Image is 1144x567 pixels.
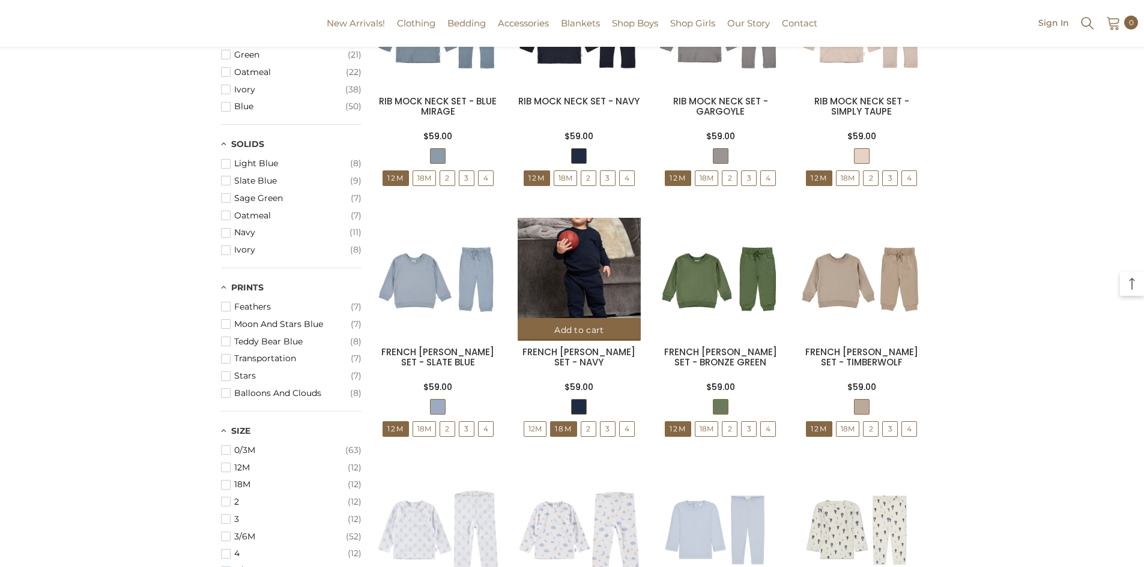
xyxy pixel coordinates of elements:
span: 4 [761,171,775,185]
a: Blankets [555,16,606,47]
span: 3 [459,422,474,436]
span: 18M [836,170,859,186]
span: 0/3M [234,445,345,455]
span: 12M [665,421,691,437]
button: 18M [221,476,362,493]
span: 2 [863,421,879,437]
span: Size [231,425,250,436]
button: Oatmeal [221,64,362,81]
span: (7) [351,319,362,329]
span: (21) [348,50,362,60]
span: 2 [440,422,455,436]
span: 2 [864,422,878,436]
button: Light Blue [221,155,362,172]
span: Oatmeal [234,211,351,221]
span: (38) [345,85,362,95]
span: $59.00 [564,130,593,142]
button: Moon And Stars Blue [221,316,362,333]
span: Stars [234,371,351,381]
span: NAVY [571,399,587,415]
button: Balloons and Clouds [221,385,362,402]
span: 18M [554,171,577,185]
span: (12) [348,463,362,473]
span: 12M [524,422,546,436]
a: Shop Boys [606,16,664,47]
span: 4 [901,170,917,186]
button: Ivory [221,81,362,98]
span: (7) [351,353,362,364]
span: 18M [836,421,859,437]
summary: Search [1080,14,1095,31]
span: Blue [234,101,345,112]
span: 3 [601,422,615,436]
span: 18M [234,479,348,490]
span: 4 [620,422,634,436]
span: (7) [351,302,362,312]
a: RIB MOCK NECK SET - BLUE MIRAGE [379,95,497,118]
span: 2 [722,421,737,437]
span: Add to cart [554,325,604,335]
span: 12M [383,170,409,186]
span: 3 [600,170,616,186]
span: Ivory [234,85,345,95]
button: 12M [221,459,362,476]
span: 0 [1129,16,1134,29]
span: 18M [554,170,577,186]
span: Shop Girls [670,17,715,29]
span: Light Blue [234,158,350,169]
span: 12M [807,422,832,436]
button: Stars [221,367,362,385]
span: 4 [619,421,635,437]
span: 4 [760,421,776,437]
span: 3 [459,171,474,185]
button: Teddy Bear Blue [221,333,362,350]
span: 4 [478,421,494,437]
span: 4 [901,421,917,437]
span: 3 [882,170,898,186]
a: RIB MOCK NECK SET - GARGOYLE [673,95,768,118]
span: BLUE MIRAGE [430,148,446,164]
a: Shop Girls [664,16,721,47]
span: 12M [234,463,348,473]
span: Our Story [727,17,770,29]
a: RIB MOCK NECK SET - SIMPLY TAUPE [814,95,909,118]
span: (8) [350,337,362,347]
a: RIB MOCK NECK SET - NAVY [518,95,640,107]
span: 2 [581,421,596,437]
a: New Arrivals! [321,16,391,47]
span: 12M [524,421,546,437]
span: 3 [742,171,756,185]
button: Ivory [221,241,362,259]
span: $59.00 [423,130,452,142]
a: FRENCH [PERSON_NAME] SET - SLATE BLUE [381,346,494,368]
span: 2 [722,422,737,436]
button: 0/3M [221,442,362,459]
span: 4 [619,170,635,186]
span: 12M [383,421,409,437]
span: 2 [863,170,879,186]
span: 2 [440,170,455,186]
span: 4 [902,422,916,436]
button: 4 [221,545,362,562]
span: Moon And Stars Blue [234,319,351,329]
span: 3 [601,171,615,185]
span: 2 [234,497,348,507]
a: FRENCH [PERSON_NAME] SET - TIMBERWOLF [805,346,918,368]
span: BRONZE GREEN [713,399,728,415]
span: (12) [348,479,362,490]
span: Balloons and Clouds [234,388,350,398]
span: 3 [883,422,897,436]
span: GARGOYLE [713,148,728,164]
span: Transportation [234,353,351,364]
span: 18M [413,422,435,436]
span: 3/6M [234,532,346,542]
span: 3 [459,170,474,186]
span: NAVY [571,148,587,164]
span: Pimalu [6,19,44,28]
button: Sage Green [221,190,362,207]
span: $59.00 [847,381,876,393]
a: Clothing [391,16,441,47]
button: Blue [221,98,362,115]
span: 3 [741,421,757,437]
span: (12) [348,548,362,559]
